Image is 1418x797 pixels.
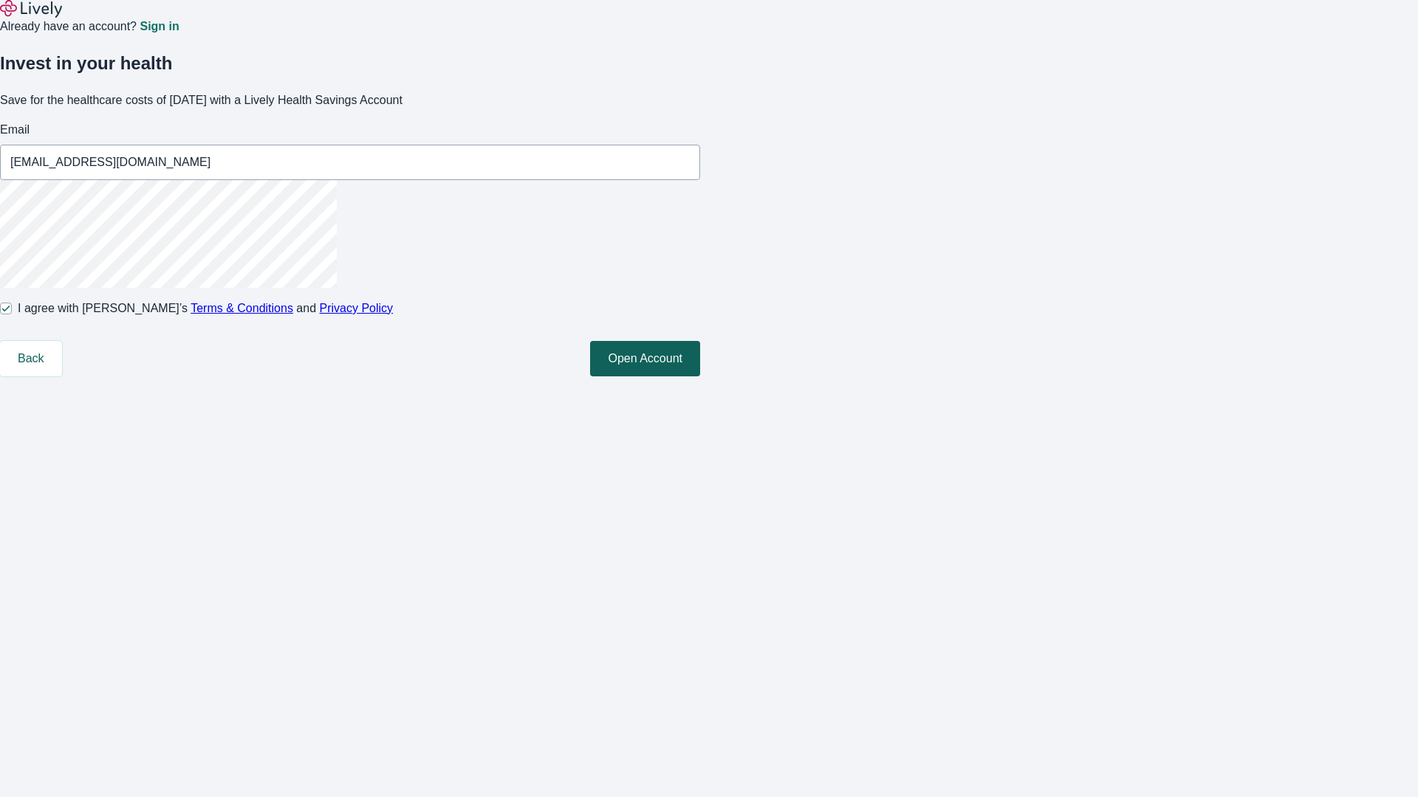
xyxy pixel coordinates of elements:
[590,341,700,376] button: Open Account
[191,302,293,314] a: Terms & Conditions
[18,300,393,317] span: I agree with [PERSON_NAME]’s and
[320,302,394,314] a: Privacy Policy
[140,21,179,32] a: Sign in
